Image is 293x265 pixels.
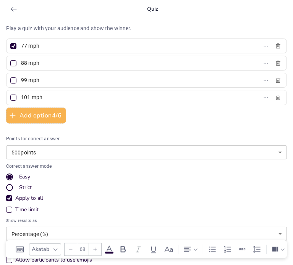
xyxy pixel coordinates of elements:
div: Easy [19,173,30,181]
input: Option 2 [21,58,92,69]
button: Add option4/6 [6,108,66,124]
div: Strict [6,184,287,191]
div: Easy [6,173,287,181]
input: Option 1 [21,40,92,51]
input: Option 3 [21,75,92,86]
div: Column Count [270,243,287,255]
div: Time limit [6,206,287,214]
div: Time limit [15,206,39,214]
div: Allow participants to use emojis [15,256,92,264]
input: Option 4 [21,92,92,103]
div: Strict [19,184,32,191]
div: Akatab [30,244,51,254]
div: 500 points [6,145,287,159]
p: Play a quiz with your audience and show the winner. [6,24,287,32]
p: Points for correct answer [6,136,287,143]
div: Percentage (%) [6,227,287,241]
span: Show results as [6,217,287,224]
div: Apply to all [6,194,287,202]
div: Allow participants to use emojis [6,256,92,264]
p: Correct answer mode [6,163,287,170]
div: Apply to all [15,194,43,202]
